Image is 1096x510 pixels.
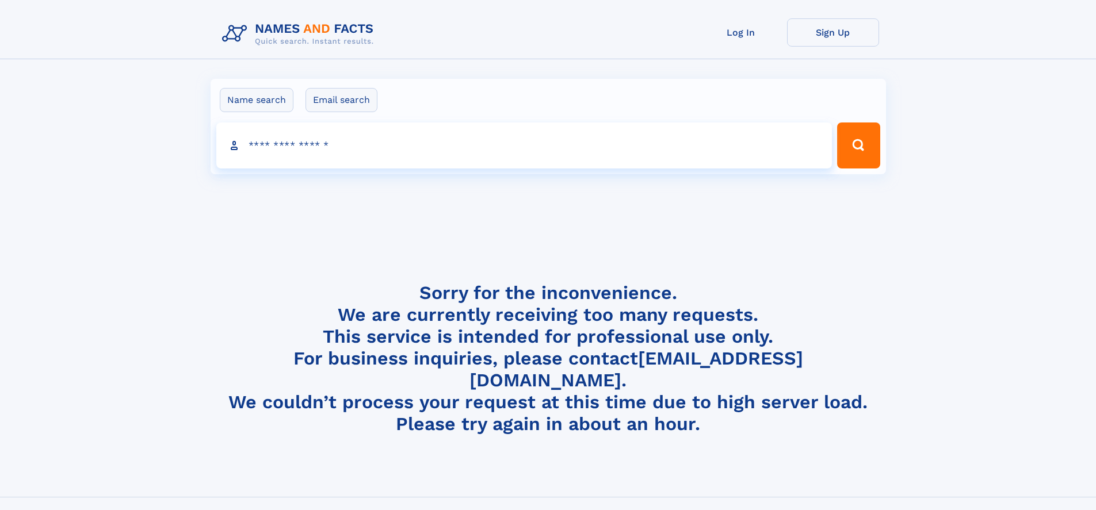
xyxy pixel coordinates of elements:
[787,18,879,47] a: Sign Up
[469,347,803,391] a: [EMAIL_ADDRESS][DOMAIN_NAME]
[220,88,293,112] label: Name search
[695,18,787,47] a: Log In
[837,122,880,168] button: Search Button
[216,122,832,168] input: search input
[305,88,377,112] label: Email search
[217,282,879,435] h4: Sorry for the inconvenience. We are currently receiving too many requests. This service is intend...
[217,18,383,49] img: Logo Names and Facts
